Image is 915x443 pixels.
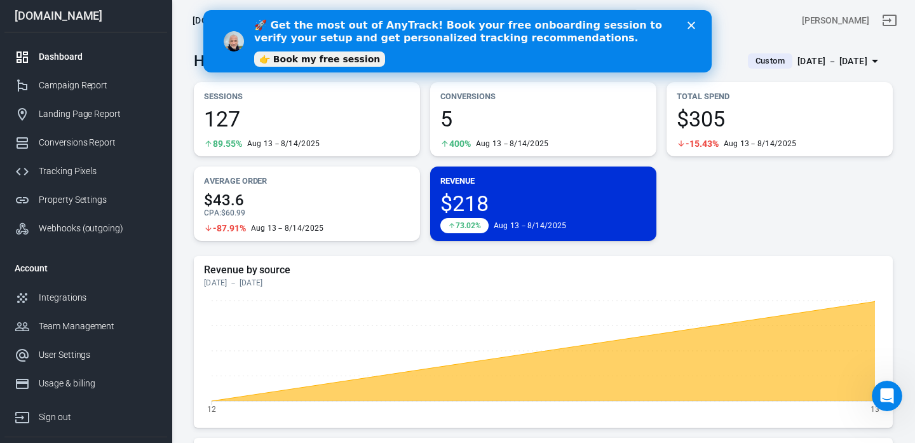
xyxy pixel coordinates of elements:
[4,43,167,71] a: Dashboard
[187,9,279,32] button: [DOMAIN_NAME]
[194,52,235,70] h3: Home
[39,50,157,64] div: Dashboard
[39,136,157,149] div: Conversions Report
[34,74,44,84] img: tab_domain_overview_orange.svg
[750,55,790,67] span: Custom
[203,10,712,72] iframe: Intercom live chat banner
[449,139,471,148] span: 400%
[440,174,646,187] p: Revenue
[204,174,410,187] p: Average Order
[484,11,497,19] div: Close
[440,108,646,130] span: 5
[686,139,719,148] span: -15.43%
[36,20,62,31] div: v 4.0.25
[126,74,137,84] img: tab_keywords_by_traffic_grey.svg
[4,100,167,128] a: Landing Page Report
[39,411,157,424] div: Sign out
[204,278,883,288] div: [DATE] － [DATE]
[39,79,157,92] div: Campaign Report
[207,404,216,413] tspan: 12
[204,90,410,103] p: Sessions
[440,90,646,103] p: Conversions
[494,221,567,231] div: Aug 13－8/14/2025
[204,193,410,208] span: $43.6
[738,51,893,72] button: Custom[DATE] － [DATE]
[193,13,264,29] span: thrivecart.com
[4,341,167,369] a: User Settings
[677,108,883,130] span: $305
[213,224,246,233] span: -87.91%
[797,53,867,69] div: [DATE] － [DATE]
[221,208,245,217] span: $60.99
[39,291,157,304] div: Integrations
[724,139,797,149] div: Aug 13－8/14/2025
[802,14,869,27] div: Account id: RgmCiDus
[48,75,114,83] div: Domain Overview
[39,348,157,362] div: User Settings
[440,193,646,214] span: $218
[140,75,214,83] div: Keywords by Traffic
[39,222,157,235] div: Webhooks (outgoing)
[213,139,242,148] span: 89.55%
[33,33,140,43] div: Domain: [DOMAIN_NAME]
[4,253,167,283] li: Account
[4,10,167,22] div: [DOMAIN_NAME]
[677,90,883,103] p: Total Spend
[4,186,167,214] a: Property Settings
[4,71,167,100] a: Campaign Report
[874,5,905,36] a: Sign out
[872,381,902,411] iframe: Intercom live chat
[4,128,167,157] a: Conversions Report
[4,369,167,398] a: Usage & billing
[247,139,320,149] div: Aug 13－8/14/2025
[39,320,157,333] div: Team Management
[448,10,639,31] button: Find anything...⌘ + K
[39,107,157,121] div: Landing Page Report
[204,208,221,217] span: CPA :
[456,222,481,229] span: 73.02%
[39,193,157,207] div: Property Settings
[4,312,167,341] a: Team Management
[4,283,167,312] a: Integrations
[20,33,30,43] img: website_grey.svg
[4,157,167,186] a: Tracking Pixels
[476,139,549,149] div: Aug 13－8/14/2025
[39,377,157,390] div: Usage & billing
[39,165,157,178] div: Tracking Pixels
[4,398,167,432] a: Sign out
[20,20,30,31] img: logo_orange.svg
[4,214,167,243] a: Webhooks (outgoing)
[204,264,883,276] h5: Revenue by source
[871,404,879,413] tspan: 13
[204,108,410,130] span: 127
[251,223,324,233] div: Aug 13－8/14/2025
